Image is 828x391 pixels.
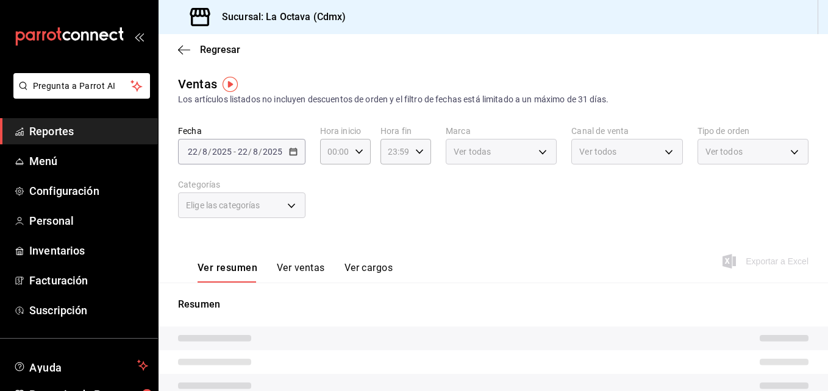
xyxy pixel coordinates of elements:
[446,127,557,135] label: Marca
[200,44,240,55] span: Regresar
[178,127,305,135] label: Fecha
[454,146,491,158] span: Ver todas
[277,262,325,283] button: Ver ventas
[344,262,393,283] button: Ver cargos
[178,93,808,106] div: Los artículos listados no incluyen descuentos de orden y el filtro de fechas está limitado a un m...
[571,127,682,135] label: Canal de venta
[248,147,252,157] span: /
[208,147,212,157] span: /
[698,127,808,135] label: Tipo de orden
[178,180,305,189] label: Categorías
[262,147,283,157] input: ----
[29,153,148,169] span: Menú
[178,75,217,93] div: Ventas
[579,146,616,158] span: Ver todos
[320,127,371,135] label: Hora inicio
[252,147,259,157] input: --
[259,147,262,157] span: /
[198,147,202,157] span: /
[29,213,148,229] span: Personal
[29,272,148,289] span: Facturación
[198,262,257,283] button: Ver resumen
[29,242,148,259] span: Inventarios
[33,80,131,93] span: Pregunta a Parrot AI
[178,44,240,55] button: Regresar
[187,147,198,157] input: --
[29,358,132,373] span: Ayuda
[178,297,808,312] p: Resumen
[202,147,208,157] input: --
[705,146,743,158] span: Ver todos
[186,199,260,211] span: Elige las categorías
[380,127,431,135] label: Hora fin
[237,147,248,157] input: --
[9,88,150,101] a: Pregunta a Parrot AI
[29,123,148,139] span: Reportes
[212,147,232,157] input: ----
[223,77,238,92] img: Tooltip marker
[13,73,150,99] button: Pregunta a Parrot AI
[29,302,148,319] span: Suscripción
[134,32,144,41] button: open_drawer_menu
[234,147,236,157] span: -
[29,183,148,199] span: Configuración
[212,10,346,24] h3: Sucursal: La Octava (Cdmx)
[198,262,393,283] div: navigation tabs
